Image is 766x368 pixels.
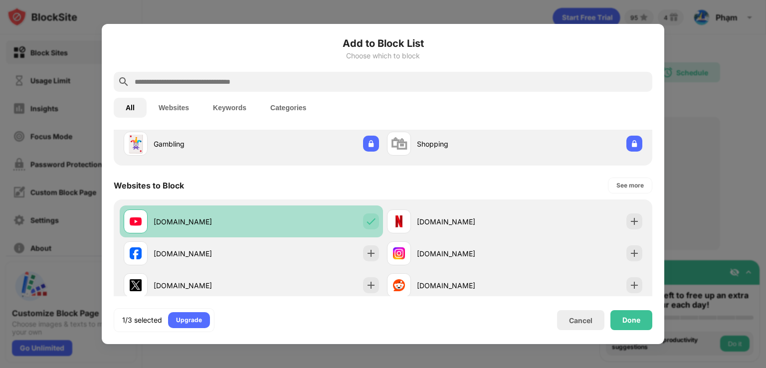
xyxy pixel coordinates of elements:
div: [DOMAIN_NAME] [154,216,251,227]
img: favicons [393,279,405,291]
img: favicons [393,247,405,259]
button: Websites [147,98,201,118]
div: [DOMAIN_NAME] [417,280,515,291]
div: [DOMAIN_NAME] [417,216,515,227]
button: Keywords [201,98,258,118]
h6: Add to Block List [114,36,652,51]
img: favicons [393,215,405,227]
div: See more [616,181,644,190]
button: Categories [258,98,318,118]
div: [DOMAIN_NAME] [154,280,251,291]
img: favicons [130,215,142,227]
button: All [114,98,147,118]
div: Done [622,316,640,324]
div: Upgrade [176,315,202,325]
div: Cancel [569,316,592,325]
div: Choose which to block [114,52,652,60]
img: favicons [130,279,142,291]
img: search.svg [118,76,130,88]
div: Websites to Block [114,181,184,190]
div: [DOMAIN_NAME] [417,248,515,259]
div: Shopping [417,139,515,149]
div: Gambling [154,139,251,149]
div: [DOMAIN_NAME] [154,248,251,259]
div: 🃏 [125,134,146,154]
div: 🛍 [390,134,407,154]
img: favicons [130,247,142,259]
div: 1/3 selected [122,315,162,325]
